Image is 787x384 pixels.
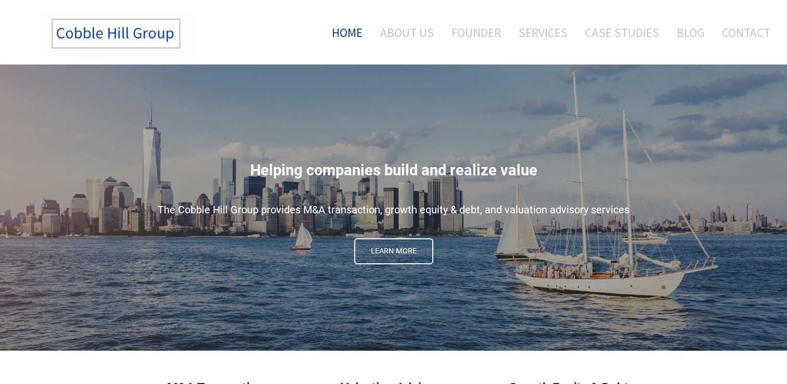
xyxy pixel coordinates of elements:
span: Learn More [355,239,432,263]
a: Services [511,11,575,54]
span: Helping companies build and realize value [250,161,537,179]
a: Home [316,11,370,54]
a: Blog [669,11,712,54]
img: The Cobble Hill Group LLC [40,11,196,57]
a: Founder [444,11,509,54]
a: Learn More [354,238,433,264]
span: The Cobble Hill Group provides M&A transaction, growth equity & debt, and valuation advisory serv... [158,203,629,216]
a: About Us [372,11,442,54]
a: Contact [714,11,770,54]
a: Case Studies [577,11,667,54]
